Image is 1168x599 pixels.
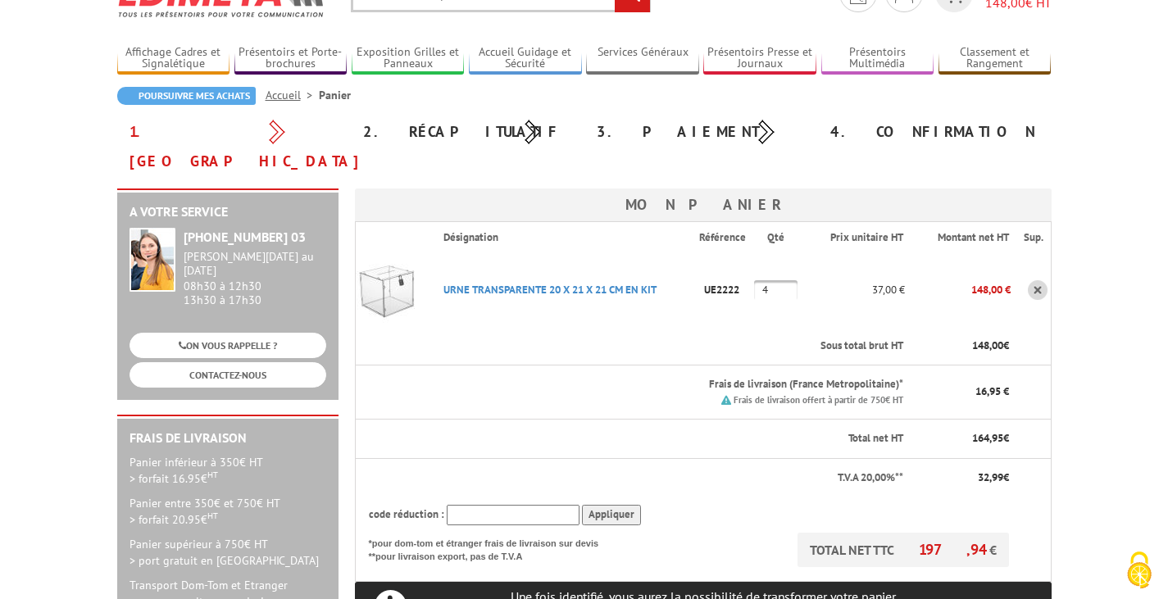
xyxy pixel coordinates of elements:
p: *pour dom-tom et étranger frais de livraison sur devis **pour livraison export, pas de T.V.A [369,533,615,563]
a: Présentoirs et Porte-brochures [234,45,348,72]
span: code réduction : [369,507,444,521]
p: Panier inférieur à 350€ HT [130,454,326,487]
img: URNE TRANSPARENTE 20 X 21 X 21 CM EN KIT [356,257,421,323]
a: Affichage Cadres et Signalétique [117,45,230,72]
img: picto.png [721,395,731,405]
p: Référence [699,230,753,246]
p: Total net HT [369,431,903,447]
a: Présentoirs Multimédia [821,45,934,72]
a: Services Généraux [586,45,699,72]
p: Panier entre 350€ et 750€ HT [130,495,326,528]
p: € [918,470,1009,486]
a: Présentoirs Presse et Journaux [703,45,816,72]
span: 16,95 € [975,384,1009,398]
h2: Frais de Livraison [130,431,326,446]
div: [PERSON_NAME][DATE] au [DATE] [184,250,326,278]
div: 1. [GEOGRAPHIC_DATA] [117,117,351,176]
a: Accueil [266,88,319,102]
span: > forfait 16.95€ [130,471,218,486]
th: Désignation [430,222,699,253]
strong: [PHONE_NUMBER] 03 [184,229,306,245]
th: Qté [754,222,804,253]
li: Panier [319,87,351,103]
a: ON VOUS RAPPELLE ? [130,333,326,358]
a: CONTACTEZ-NOUS [130,362,326,388]
a: URNE TRANSPARENTE 20 X 21 X 21 CM EN KIT [443,283,657,297]
div: 4. Confirmation [818,117,1052,147]
p: 37,00 € [804,275,905,304]
p: Montant net HT [918,230,1009,246]
p: TOTAL NET TTC € [798,533,1009,567]
th: Sous total brut HT [430,327,905,365]
div: 2. Récapitulatif [351,117,584,147]
h2: A votre service [130,205,326,220]
span: 148,00 [972,338,1003,352]
input: Appliquer [582,505,641,525]
a: Classement et Rangement [938,45,1052,72]
p: € [918,338,1009,354]
span: 32,99 [978,470,1003,484]
a: Poursuivre mes achats [117,87,256,105]
p: UE2222 [699,275,755,304]
img: widget-service.jpg [130,228,175,292]
p: Prix unitaire HT [817,230,903,246]
p: Panier supérieur à 750€ HT [130,536,326,569]
a: Accueil Guidage et Sécurité [469,45,582,72]
h3: Mon panier [355,188,1052,221]
p: T.V.A 20,00%** [369,470,903,486]
p: Frais de livraison (France Metropolitaine)* [443,377,903,393]
div: 3. Paiement [584,117,818,147]
img: Cookies (fenêtre modale) [1119,550,1160,591]
p: € [918,431,1009,447]
p: 148,00 € [905,275,1011,304]
span: > forfait 20.95€ [130,512,218,527]
span: 164,95 [972,431,1003,445]
div: 08h30 à 12h30 13h30 à 17h30 [184,250,326,306]
sup: HT [207,469,218,480]
button: Cookies (fenêtre modale) [1111,543,1168,599]
sup: HT [207,510,218,521]
a: Exposition Grilles et Panneaux [352,45,465,72]
span: > port gratuit en [GEOGRAPHIC_DATA] [130,553,319,568]
th: Sup. [1011,222,1051,253]
small: Frais de livraison offert à partir de 750€ HT [734,394,903,406]
span: 197,94 [919,540,989,559]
